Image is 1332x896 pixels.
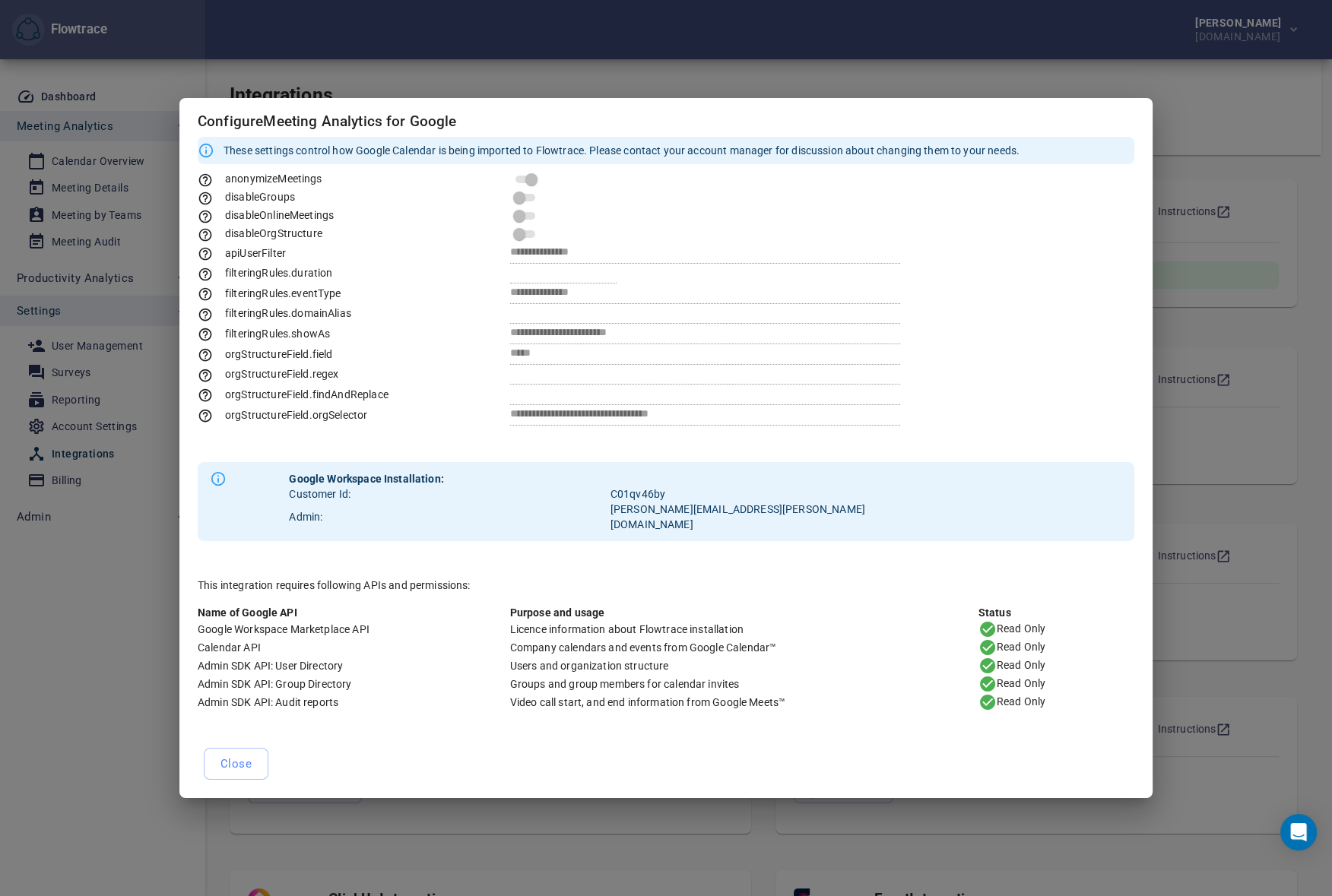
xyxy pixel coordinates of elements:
h5: Configure Meeting Analytics for Google [198,113,1134,131]
div: Google Workspace Marketplace API [198,622,510,637]
div: Read Only [978,693,1134,711]
b: Google Workspace Installation: [289,473,444,485]
span: Show as filtering at the API fetch stage (data filter) *Outlook Only [198,328,330,340]
div: Video call start, and end information from Google Meets™ [510,695,978,710]
span: Disable group resolution at the API fetch stage [198,191,295,203]
div: [PERSON_NAME][EMAIL_ADDRESS][PERSON_NAME][DOMAIN_NAME] [610,502,878,532]
span: Domain alias to resolve users as (data filter). Example: 'domain.co.uk' would match users from th... [198,307,351,319]
div: Open Intercom Messenger [1280,814,1317,850]
div: Customer Id: [289,486,610,502]
div: Groups and group members for calendar invites [510,676,978,692]
div: Company calendars and events from Google Calendar™ [510,640,978,655]
div: C01qv46by [610,486,878,502]
span: Event type (data filter) *Google Workspace only [198,287,341,299]
span: Find organization to use for structure field(s) at the API fetch stage (data filter) - Example: {... [198,409,367,421]
div: Read Only [978,657,1134,675]
span: Org structure field to use at the API fetch stage (supports multi-field construct) - Example: "de... [198,348,332,360]
div: These settings control how Google Calendar is being imported to Flowtrace. Please contact your ac... [224,137,1020,164]
div: Admin SDK API: Audit reports [198,695,510,710]
span: Anonymize all meeting subjects at the API fetch stage (privacy filter) [198,173,322,185]
div: This integration requires following APIs and permissions: [198,578,1134,593]
span: Applies a regex rule to org structure field(s) at the API fetch stage (data filter) [198,368,338,380]
div: Admin: [289,509,610,524]
span: Filter users by group name or object ID (user data filter) - Example: "flowtrace-pilot-users@comp... [198,247,286,259]
div: Licence information about Flowtrace installation [510,622,978,637]
span: Close [220,754,252,774]
b: Purpose and usage [510,606,605,619]
div: Admin SDK API: Group Directory [198,676,510,692]
div: Read Only [978,638,1134,657]
div: Admin SDK API: User Directory [198,658,510,673]
div: Read Only [978,620,1134,638]
b: Name of Google API [198,606,297,619]
div: Calendar API [198,640,510,655]
span: Find and replace rule to org structure field(s) at the API fetch stage (data filter) - Example: {... [198,388,388,401]
div: Read Only [978,675,1134,693]
span: Disable Outlook online meeting at the API fetch stage - Requires a client side policy update via ... [198,209,334,221]
span: Meeting duration in minutes filter at the API fetch stage (data filter) [198,267,332,279]
button: Close [204,748,268,780]
span: Disable org structure resolution at the API fetch stage (privacy filter) [198,227,322,239]
b: Status [978,606,1011,619]
div: Users and organization structure [510,658,978,673]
